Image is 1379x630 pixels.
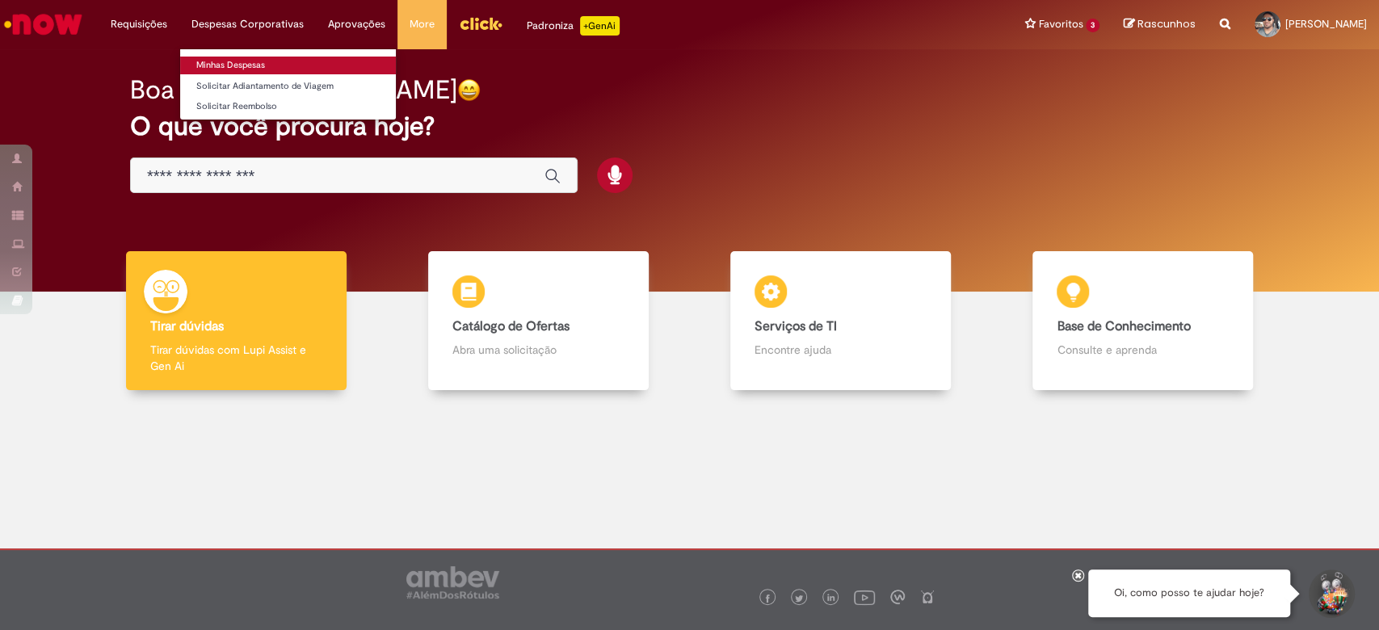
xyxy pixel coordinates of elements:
[854,586,875,607] img: logo_footer_youtube.png
[452,342,624,358] p: Abra uma solicitação
[328,16,385,32] span: Aprovações
[459,11,502,36] img: click_logo_yellow_360x200.png
[150,318,224,334] b: Tirar dúvidas
[1088,569,1290,617] div: Oi, como posso te ajudar hoje?
[130,76,457,104] h2: Boa tarde, [PERSON_NAME]
[1137,16,1196,31] span: Rascunhos
[180,78,396,95] a: Solicitar Adiantamento de Viagem
[992,251,1294,391] a: Base de Conhecimento Consulte e aprenda
[1306,569,1355,618] button: Iniciar Conversa de Suporte
[690,251,992,391] a: Serviços de TI Encontre ajuda
[85,251,387,391] a: Tirar dúvidas Tirar dúvidas com Lupi Assist e Gen Ai
[452,318,570,334] b: Catálogo de Ofertas
[1285,17,1367,31] span: [PERSON_NAME]
[1057,342,1229,358] p: Consulte e aprenda
[180,98,396,115] a: Solicitar Reembolso
[180,57,396,74] a: Minhas Despesas
[755,342,927,358] p: Encontre ajuda
[827,594,835,603] img: logo_footer_linkedin.png
[111,16,167,32] span: Requisições
[410,16,435,32] span: More
[191,16,304,32] span: Despesas Corporativas
[130,112,1249,141] h2: O que você procura hoje?
[763,594,771,603] img: logo_footer_facebook.png
[457,78,481,102] img: happy-face.png
[1124,17,1196,32] a: Rascunhos
[580,16,620,36] p: +GenAi
[1086,19,1099,32] span: 3
[150,342,322,374] p: Tirar dúvidas com Lupi Assist e Gen Ai
[387,251,689,391] a: Catálogo de Ofertas Abra uma solicitação
[890,590,905,604] img: logo_footer_workplace.png
[527,16,620,36] div: Padroniza
[1038,16,1083,32] span: Favoritos
[795,594,803,603] img: logo_footer_twitter.png
[1057,318,1190,334] b: Base de Conhecimento
[2,8,85,40] img: ServiceNow
[920,590,935,604] img: logo_footer_naosei.png
[179,48,397,120] ul: Despesas Corporativas
[755,318,837,334] b: Serviços de TI
[406,566,499,598] img: logo_footer_ambev_rotulo_gray.png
